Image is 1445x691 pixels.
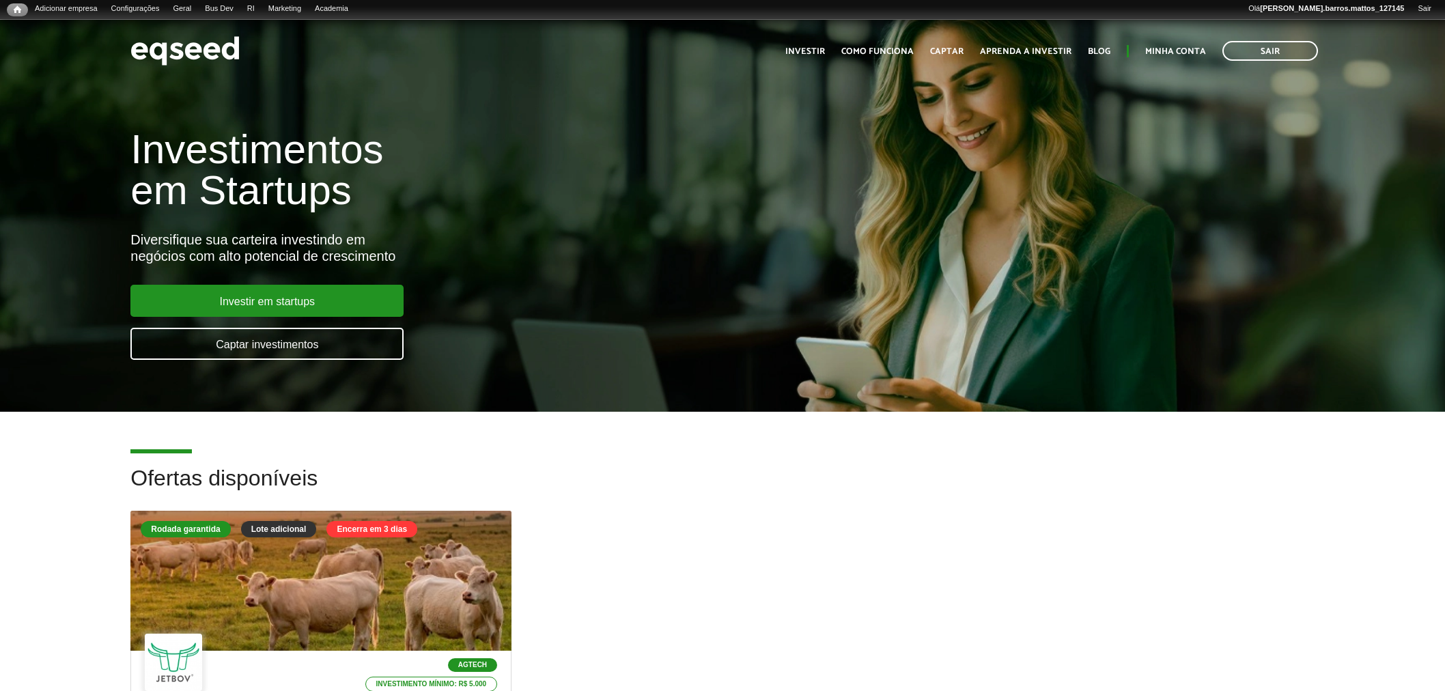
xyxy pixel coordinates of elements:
a: Captar investimentos [130,328,404,360]
strong: [PERSON_NAME].barros.mattos_127145 [1260,4,1404,12]
a: Minha conta [1145,47,1206,56]
h2: Ofertas disponíveis [130,466,1314,511]
span: Início [14,5,21,14]
a: Adicionar empresa [28,3,104,14]
a: Configurações [104,3,167,14]
a: Olá[PERSON_NAME].barros.mattos_127145 [1241,3,1411,14]
a: Como funciona [841,47,914,56]
a: Bus Dev [198,3,240,14]
a: Marketing [262,3,308,14]
a: Aprenda a investir [980,47,1071,56]
a: Sair [1222,41,1318,61]
div: Encerra em 3 dias [326,521,417,537]
img: EqSeed [130,33,240,69]
h1: Investimentos em Startups [130,129,832,211]
a: RI [240,3,262,14]
a: Blog [1088,47,1110,56]
a: Geral [166,3,198,14]
a: Investir em startups [130,285,404,317]
a: Início [7,3,28,16]
div: Lote adicional [241,521,317,537]
a: Investir [785,47,825,56]
a: Sair [1411,3,1438,14]
p: Agtech [448,658,497,672]
a: Academia [308,3,355,14]
div: Rodada garantida [141,521,230,537]
div: Diversifique sua carteira investindo em negócios com alto potencial de crescimento [130,231,832,264]
a: Captar [930,47,964,56]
